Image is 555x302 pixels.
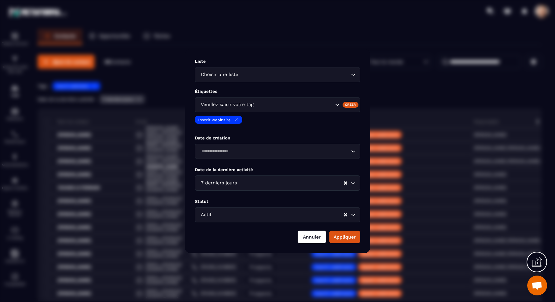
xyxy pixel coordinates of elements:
input: Search for option [213,211,343,218]
span: Choisir une liste [199,71,240,78]
button: Appliquer [329,231,360,243]
input: Search for option [240,71,349,78]
button: Clear Selected [344,212,347,217]
div: Search for option [195,67,360,82]
div: Search for option [195,175,360,191]
p: Date de la dernière activité [195,167,360,172]
span: Actif [199,211,213,218]
div: Search for option [195,207,360,222]
input: Search for option [238,179,343,187]
button: Annuler [298,231,326,243]
div: Search for option [195,144,360,159]
p: Liste [195,59,360,64]
div: Créer [343,102,359,108]
input: Search for option [199,148,349,155]
span: Veuillez saisir votre tag [199,101,255,108]
button: Clear Selected [344,181,347,186]
span: 7 derniers jours [199,179,238,187]
p: Statut [195,199,360,204]
p: Étiquettes [195,89,360,94]
div: Ouvrir le chat [527,276,547,295]
div: Search for option [195,97,360,112]
p: Date de création [195,135,360,140]
p: Inscrit webinaire [198,118,231,122]
input: Search for option [255,101,333,108]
